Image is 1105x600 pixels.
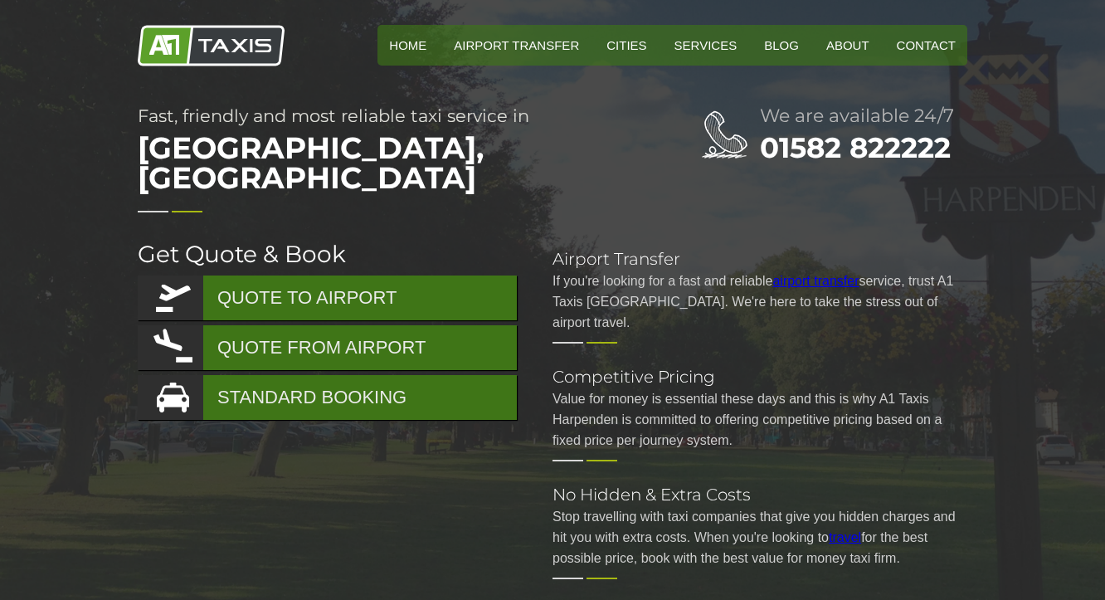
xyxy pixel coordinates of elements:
[138,25,285,66] img: A1 Taxis
[138,107,635,201] h1: Fast, friendly and most reliable taxi service in
[760,107,967,125] h2: We are available 24/7
[552,486,967,503] h2: No Hidden & Extra Costs
[138,276,517,320] a: QUOTE TO AIRPORT
[663,25,749,66] a: Services
[815,25,881,66] a: About
[138,124,635,201] span: [GEOGRAPHIC_DATA], [GEOGRAPHIC_DATA]
[442,25,591,66] a: Airport Transfer
[552,368,967,385] h2: Competitive Pricing
[377,25,438,66] a: HOME
[885,25,967,66] a: Contact
[772,274,859,288] a: airport transfer
[552,388,967,451] p: Value for money is essential these days and this is why A1 Taxis Harpenden is committed to offeri...
[138,242,519,266] h2: Get Quote & Book
[552,271,967,333] p: If you're looking for a fast and reliable service, trust A1 Taxis [GEOGRAPHIC_DATA]. We're here t...
[595,25,658,66] a: Cities
[552,506,967,568] p: Stop travelling with taxi companies that give you hidden charges and hit you with extra costs. Wh...
[552,251,967,267] h2: Airport Transfer
[829,530,861,544] a: travel
[138,325,517,370] a: QUOTE FROM AIRPORT
[752,25,810,66] a: Blog
[138,375,517,420] a: STANDARD BOOKING
[760,130,951,165] a: 01582 822222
